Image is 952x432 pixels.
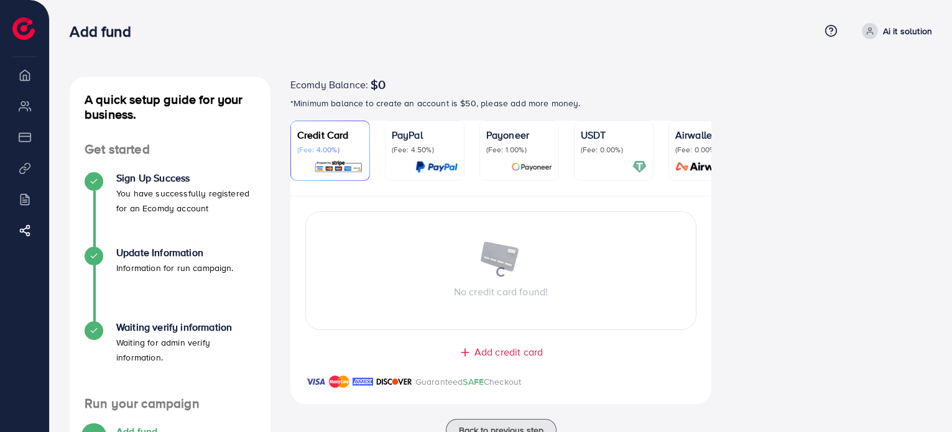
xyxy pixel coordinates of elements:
h4: Run your campaign [70,396,270,411]
li: Update Information [70,247,270,321]
img: brand [376,374,412,389]
h4: Sign Up Success [116,172,256,184]
p: USDT [581,127,647,142]
p: Airwallex [675,127,741,142]
h3: Add fund [70,22,141,40]
p: *Minimum balance to create an account is $50, please add more money. [290,96,712,111]
p: (Fee: 4.00%) [297,145,363,155]
img: card [672,160,741,174]
a: Ai it solution [857,23,932,39]
p: Credit Card [297,127,363,142]
img: card [511,160,552,174]
li: Sign Up Success [70,172,270,247]
p: (Fee: 1.00%) [486,145,552,155]
span: Add credit card [474,345,543,359]
span: SAFE [463,375,484,388]
h4: Get started [70,142,270,157]
p: (Fee: 4.50%) [392,145,458,155]
p: Information for run campaign. [116,260,234,275]
p: PayPal [392,127,458,142]
h4: A quick setup guide for your business. [70,92,270,122]
img: card [632,160,647,174]
h4: Update Information [116,247,234,259]
p: Guaranteed Checkout [415,374,522,389]
h4: Waiting verify information [116,321,256,333]
img: logo [12,17,35,40]
p: Ai it solution [883,24,932,39]
img: card [415,160,458,174]
span: Ecomdy Balance: [290,77,368,92]
li: Waiting verify information [70,321,270,396]
img: brand [329,374,349,389]
img: brand [353,374,373,389]
span: $0 [371,77,386,92]
p: (Fee: 0.00%) [581,145,647,155]
p: Payoneer [486,127,552,142]
p: (Fee: 0.00%) [675,145,741,155]
p: Waiting for admin verify information. [116,335,256,365]
img: card [314,160,363,174]
img: brand [305,374,326,389]
p: You have successfully registered for an Ecomdy account [116,186,256,216]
